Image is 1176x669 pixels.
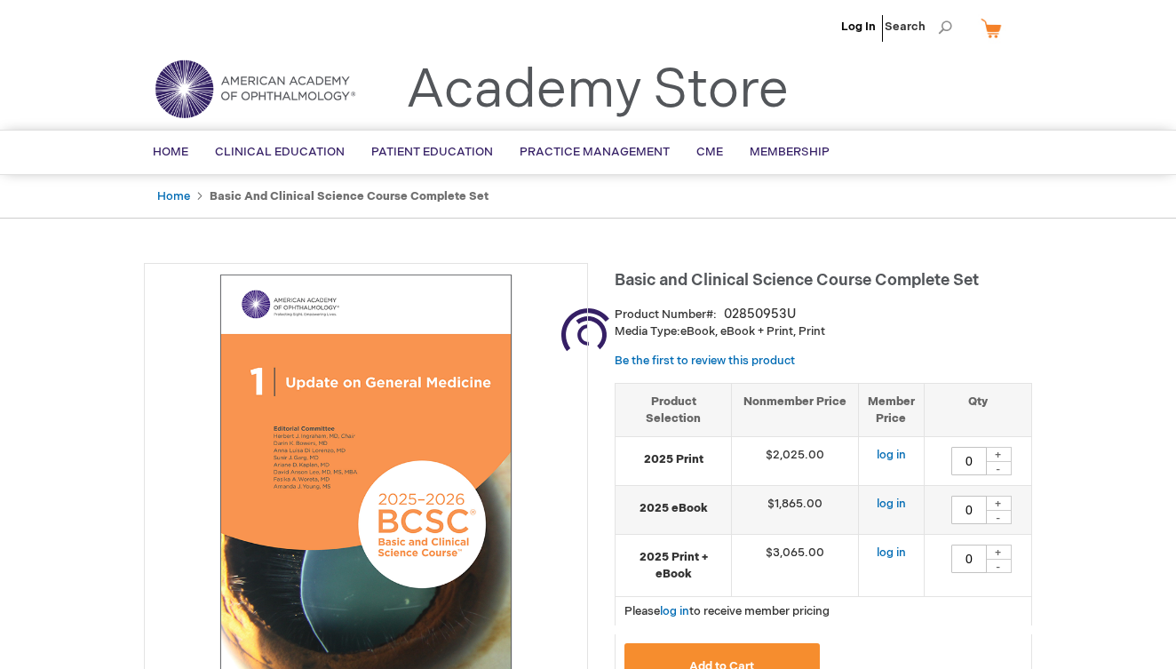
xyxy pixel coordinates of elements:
span: CME [696,145,723,159]
input: Qty [951,545,987,573]
div: + [985,496,1012,511]
strong: 2025 eBook [624,500,722,517]
p: eBook, eBook + Print, Print [615,323,1032,340]
div: 02850953U [724,306,796,323]
span: Practice Management [520,145,670,159]
span: Membership [750,145,830,159]
input: Qty [951,447,987,475]
div: - [985,510,1012,524]
strong: 2025 Print [624,451,722,468]
strong: Media Type: [615,324,680,338]
span: Clinical Education [215,145,345,159]
a: Home [157,189,190,203]
a: log in [660,604,689,618]
span: Please to receive member pricing [624,604,830,618]
a: Academy Store [406,59,789,123]
span: Home [153,145,188,159]
a: log in [877,546,906,560]
span: Patient Education [371,145,493,159]
div: + [985,447,1012,462]
th: Nonmember Price [732,383,859,436]
a: Be the first to review this product [615,354,795,368]
th: Member Price [858,383,924,436]
td: $1,865.00 [732,486,859,535]
td: $2,025.00 [732,437,859,486]
span: Search [885,9,952,44]
div: - [985,559,1012,573]
a: log in [877,497,906,511]
strong: Basic and Clinical Science Course Complete Set [210,189,489,203]
td: $3,065.00 [732,535,859,597]
input: Qty [951,496,987,524]
a: Log In [841,20,876,34]
th: Product Selection [616,383,732,436]
div: + [985,545,1012,560]
div: - [985,461,1012,475]
a: log in [877,448,906,462]
strong: 2025 Print + eBook [624,549,722,582]
th: Qty [924,383,1031,436]
strong: Product Number [615,307,717,322]
span: Basic and Clinical Science Course Complete Set [615,271,979,290]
